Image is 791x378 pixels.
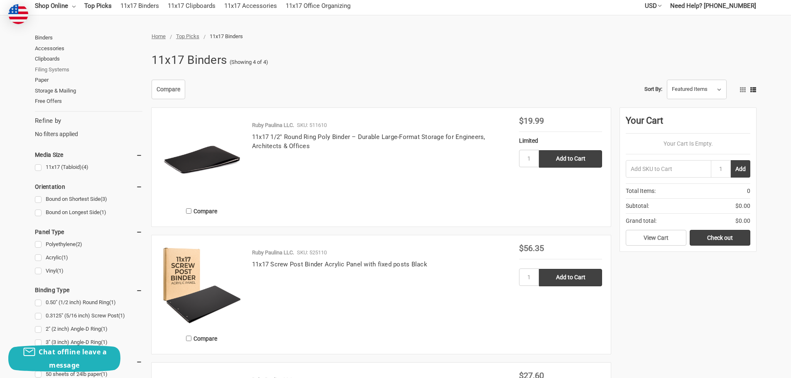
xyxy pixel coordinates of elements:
span: $0.00 [735,202,750,210]
p: Your Cart Is Empty. [626,139,750,148]
label: Compare [160,204,243,218]
a: 11x17 Screw Post Binder Acrylic Panel with fixed posts Black [252,261,427,268]
a: 2" (2 inch) Angle-D Ring [35,324,142,335]
a: Bound on Longest Side [35,207,142,218]
span: (1) [101,339,108,345]
a: 11x17 (Tabloid) [35,162,142,173]
img: 11x17 1/2" Round Ring Poly Binder – Durable Large-Format Storage for Engineers, Architects & Offices [160,117,243,200]
span: (Showing 4 of 4) [230,58,268,66]
p: SKU: 511610 [297,121,327,129]
span: (1) [109,299,116,305]
span: $56.35 [519,243,544,253]
a: Bound on Shortest Side [35,194,142,205]
p: Ruby Paulina LLC. [252,249,294,257]
span: Grand total: [626,217,656,225]
div: Limited [519,137,602,145]
span: Chat offline leave a message [39,347,107,370]
p: Ruby Paulina LLC. [252,121,294,129]
label: Compare [160,332,243,345]
span: (1) [101,371,108,377]
img: 11x17 Screw Post Binder Acrylic Panel with fixed posts Black [160,244,243,327]
button: Add [731,160,750,178]
a: Storage & Mailing [35,85,142,96]
span: (1) [118,312,125,319]
a: Accessories [35,43,142,54]
span: (1) [61,254,68,261]
a: 0.3125" (5/16 inch) Screw Post [35,310,142,322]
a: View Cart [626,230,686,246]
span: 11x17 Binders [210,33,243,39]
a: Clipboards [35,54,142,64]
input: Add SKU to Cart [626,160,711,178]
a: Binders [35,32,142,43]
h5: Orientation [35,182,142,192]
a: Vinyl [35,266,142,277]
h5: Refine by [35,116,142,126]
h1: 11x17 Binders [152,49,227,71]
h5: Binding Type [35,285,142,295]
span: $19.99 [519,116,544,126]
div: Your Cart [626,114,750,134]
span: (1) [100,209,106,215]
a: Acrylic [35,252,142,263]
span: (3) [100,196,107,202]
a: 3" (3 inch) Angle-D Ring [35,337,142,348]
a: Polyethylene [35,239,142,250]
a: 0.50" (1/2 inch) Round Ring [35,297,142,308]
span: (2) [76,241,82,247]
a: Filing Systems [35,64,142,75]
input: Add to Cart [539,150,602,168]
input: Compare [186,336,191,341]
input: Compare [186,208,191,214]
span: (1) [101,326,108,332]
a: Check out [690,230,750,246]
a: Top Picks [176,33,199,39]
span: $0.00 [735,217,750,225]
a: Home [152,33,166,39]
span: Subtotal: [626,202,649,210]
h5: Panel Type [35,227,142,237]
img: duty and tax information for United States [8,4,28,24]
a: Free Offers [35,96,142,107]
label: Sort By: [644,83,662,95]
input: Add to Cart [539,269,602,286]
a: 11x17 1/2" Round Ring Poly Binder – Durable Large-Format Storage for Engineers, Architects & Offices [252,133,485,150]
h5: Media Size [35,150,142,160]
span: 0 [747,187,750,195]
a: Compare [152,80,185,100]
span: (4) [82,164,88,170]
p: SKU: 525110 [297,249,327,257]
div: No filters applied [35,116,142,139]
button: Chat offline leave a message [8,345,120,372]
span: Total Items: [626,187,656,195]
span: (1) [57,268,64,274]
a: Paper [35,75,142,85]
